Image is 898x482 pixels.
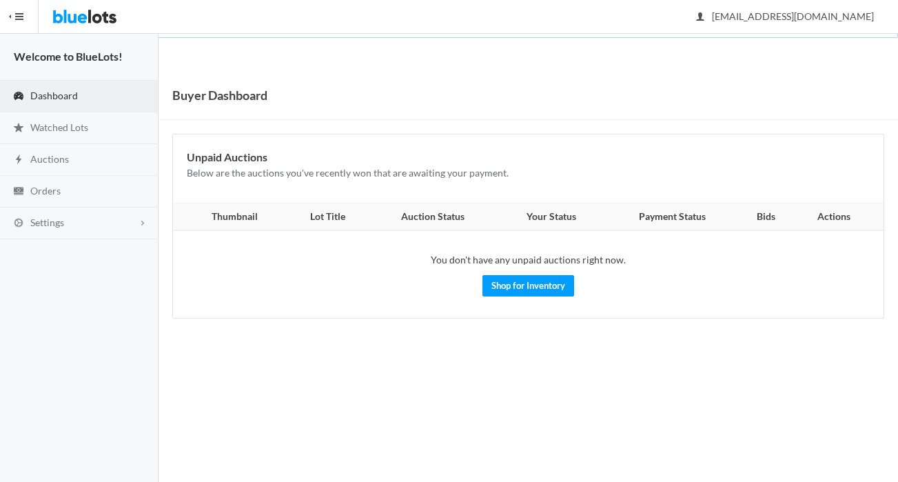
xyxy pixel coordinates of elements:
th: Thumbnail [173,203,287,231]
th: Actions [792,203,884,231]
h1: Buyer Dashboard [172,85,267,106]
th: Your Status [498,203,604,231]
th: Lot Title [287,203,368,231]
strong: Welcome to BlueLots! [14,50,123,63]
b: Unpaid Auctions [187,150,267,163]
ion-icon: speedometer [12,90,25,103]
th: Bids [740,203,792,231]
ion-icon: star [12,122,25,135]
span: Auctions [30,153,69,165]
ion-icon: cash [12,185,25,199]
span: Watched Lots [30,121,88,133]
a: Shop for Inventory [482,275,574,297]
th: Auction Status [368,203,498,231]
span: Dashboard [30,90,78,101]
p: You don't have any unpaid auctions right now. [187,252,870,268]
p: Below are the auctions you've recently won that are awaiting your payment. [187,165,870,181]
ion-icon: person [693,11,707,24]
th: Payment Status [604,203,740,231]
span: Settings [30,217,64,228]
span: [EMAIL_ADDRESS][DOMAIN_NAME] [697,10,874,22]
span: Orders [30,185,61,197]
ion-icon: flash [12,154,25,167]
ion-icon: cog [12,217,25,230]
